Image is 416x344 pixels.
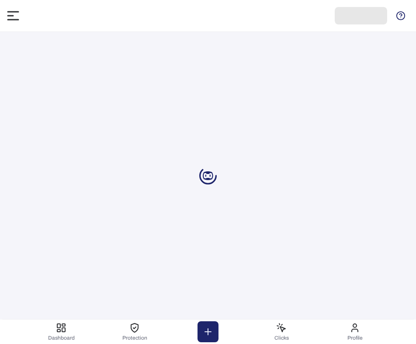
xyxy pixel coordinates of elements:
[122,335,147,341] span: Protection
[98,320,171,344] button: Protection
[347,335,363,341] span: Profile
[274,335,289,341] span: Clicks
[24,320,98,344] button: Dashboard
[318,320,392,344] button: Profile
[48,335,75,341] span: Dashboard
[245,320,318,344] button: Clicks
